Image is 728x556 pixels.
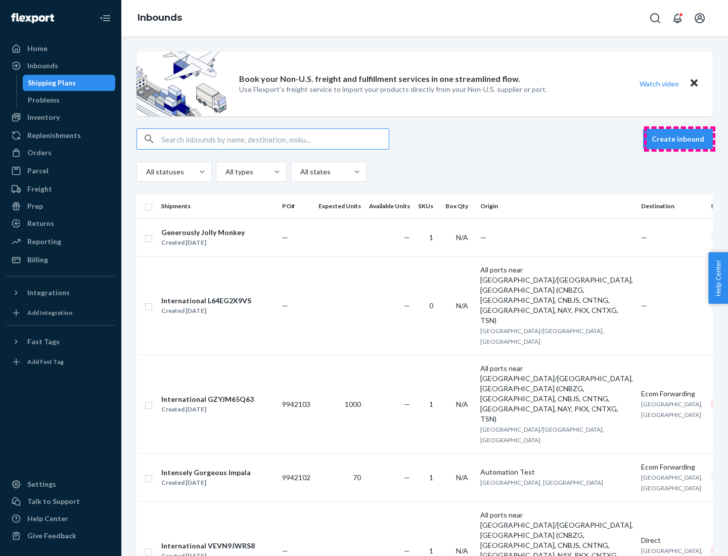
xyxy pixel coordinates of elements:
[476,194,637,218] th: Origin
[27,130,81,141] div: Replenishments
[441,194,476,218] th: Box Qty
[6,234,115,250] a: Reporting
[27,148,52,158] div: Orders
[633,76,686,91] button: Watch video
[161,238,245,248] div: Created [DATE]
[161,468,251,478] div: Intensely Gorgeous Impala
[27,61,58,71] div: Inbounds
[27,531,76,541] div: Give Feedback
[6,511,115,527] a: Help Center
[429,400,433,408] span: 1
[27,479,56,489] div: Settings
[27,237,61,247] div: Reporting
[6,40,115,57] a: Home
[278,194,314,218] th: PO#
[641,535,703,545] div: Direct
[6,181,115,197] a: Freight
[224,167,225,177] input: All types
[404,400,410,408] span: —
[161,296,251,306] div: International L64EG2X9VS
[282,233,288,242] span: —
[480,467,633,477] div: Automation Test
[282,546,288,555] span: —
[667,8,688,28] button: Open notifications
[404,473,410,482] span: —
[645,8,665,28] button: Open Search Box
[129,4,190,33] ol: breadcrumbs
[641,301,647,310] span: —
[429,473,433,482] span: 1
[404,233,410,242] span: —
[27,112,60,122] div: Inventory
[643,129,713,149] button: Create inbound
[27,218,54,228] div: Returns
[23,75,116,91] a: Shipping Plans
[278,355,314,453] td: 9942103
[6,127,115,144] a: Replenishments
[480,233,486,242] span: —
[314,194,365,218] th: Expected Units
[161,541,255,551] div: International VEVN9JWRS8
[480,363,633,424] div: All ports near [GEOGRAPHIC_DATA]/[GEOGRAPHIC_DATA], [GEOGRAPHIC_DATA] (CNBZG, [GEOGRAPHIC_DATA], ...
[688,76,701,91] button: Close
[23,92,116,108] a: Problems
[161,394,254,404] div: International GZYJM65Q63
[27,201,43,211] div: Prep
[27,184,52,194] div: Freight
[708,252,728,304] button: Help Center
[11,13,54,23] img: Flexport logo
[28,78,76,88] div: Shipping Plans
[456,400,468,408] span: N/A
[456,473,468,482] span: N/A
[429,301,433,310] span: 0
[429,233,433,242] span: 1
[6,252,115,268] a: Billing
[161,227,245,238] div: Generously Jolly Monkey
[6,476,115,492] a: Settings
[27,357,64,366] div: Add Fast Tag
[641,233,647,242] span: —
[138,12,182,23] a: Inbounds
[429,546,433,555] span: 1
[27,255,48,265] div: Billing
[641,400,703,419] span: [GEOGRAPHIC_DATA], [GEOGRAPHIC_DATA]
[6,334,115,350] button: Fast Tags
[6,354,115,370] a: Add Fast Tag
[456,233,468,242] span: N/A
[414,194,441,218] th: SKUs
[161,306,251,316] div: Created [DATE]
[6,493,115,509] a: Talk to Support
[637,194,707,218] th: Destination
[456,546,468,555] span: N/A
[480,426,604,444] span: [GEOGRAPHIC_DATA]/[GEOGRAPHIC_DATA], [GEOGRAPHIC_DATA]
[157,194,278,218] th: Shipments
[404,301,410,310] span: —
[6,528,115,544] button: Give Feedback
[161,129,389,149] input: Search inbounds by name, destination, msku...
[6,109,115,125] a: Inventory
[641,389,703,399] div: Ecom Forwarding
[299,167,300,177] input: All states
[6,58,115,74] a: Inbounds
[27,43,48,54] div: Home
[239,84,547,95] p: Use Flexport’s freight service to import your products directly from your Non-U.S. supplier or port.
[345,400,361,408] span: 1000
[6,215,115,231] a: Returns
[239,73,520,85] p: Book your Non-U.S. freight and fulfillment services in one streamlined flow.
[161,478,251,488] div: Created [DATE]
[6,285,115,301] button: Integrations
[27,496,80,506] div: Talk to Support
[27,166,49,176] div: Parcel
[27,514,68,524] div: Help Center
[480,265,633,326] div: All ports near [GEOGRAPHIC_DATA]/[GEOGRAPHIC_DATA], [GEOGRAPHIC_DATA] (CNBZG, [GEOGRAPHIC_DATA], ...
[28,95,60,105] div: Problems
[641,462,703,472] div: Ecom Forwarding
[353,473,361,482] span: 70
[161,404,254,414] div: Created [DATE]
[6,163,115,179] a: Parcel
[480,327,604,345] span: [GEOGRAPHIC_DATA]/[GEOGRAPHIC_DATA], [GEOGRAPHIC_DATA]
[404,546,410,555] span: —
[95,8,115,28] button: Close Navigation
[6,305,115,321] a: Add Integration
